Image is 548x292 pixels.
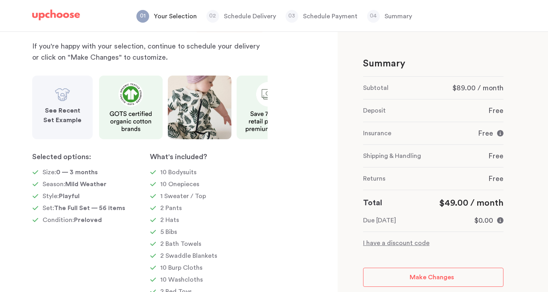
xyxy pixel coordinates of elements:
a: UpChoose [32,10,80,24]
p: 2 Swaddle Blankets [160,251,217,261]
strong: See Recent Set Example [43,107,82,123]
p: 10 Onepieces [160,179,199,189]
span: $49.00 / month [439,199,503,207]
span: Make Changes [410,274,454,280]
p: 1 Sweater / Top [160,191,206,201]
img: UpChoose [32,10,80,21]
p: Returns [363,174,385,183]
p: 04 [367,11,380,21]
p: Schedule Payment [303,12,358,21]
p: 10 Bodysuits [160,167,196,177]
span: If you're happy with your selection, continue to schedule your delivery or click on "Make Changes... [32,43,260,61]
img: img1 [99,76,163,139]
p: Summary [385,12,412,21]
p: 03 [286,11,298,21]
p: I have a discount code [363,238,503,248]
span: Preloved [74,217,102,223]
p: Insurance [363,128,391,138]
p: Summary [363,57,405,70]
p: Selected options: [32,152,150,162]
p: Free [488,151,503,161]
p: Due [DATE] [363,216,396,225]
span: Playful [59,193,80,199]
p: Subtotal [363,83,389,93]
p: Shipping & Handling [363,151,421,161]
img: Bodysuit [54,87,70,103]
p: Your Selection [154,12,197,21]
p: 2 Hats [160,215,179,225]
p: 02 [206,11,219,21]
div: 0 [363,76,503,248]
p: Deposit [363,106,386,115]
p: Set: [43,203,125,213]
img: img3 [237,76,300,139]
p: Style: [43,191,80,201]
p: 10 Washcloths [160,275,203,284]
span: The Full Set — 56 items [54,205,125,211]
p: 5 Bibs [160,227,177,237]
p: 2 Bath Towels [160,239,201,249]
span: 0 — 3 months [56,169,98,175]
p: Free [488,174,503,183]
p: 01 [136,11,149,21]
p: Schedule Delivery [224,12,276,21]
img: img2 [168,76,231,139]
p: Condition: [43,215,102,225]
p: Free [488,106,503,115]
p: Season: [43,179,107,189]
p: What's included? [150,152,268,162]
span: Mild Weather [65,181,107,187]
p: $0.00 [474,216,493,225]
p: Free [478,128,493,138]
span: $89.00 / month [453,84,503,91]
p: 2 Pants [160,203,182,213]
p: Size: [43,167,98,177]
p: 10 Burp Cloths [160,263,202,273]
p: Total [363,197,382,209]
